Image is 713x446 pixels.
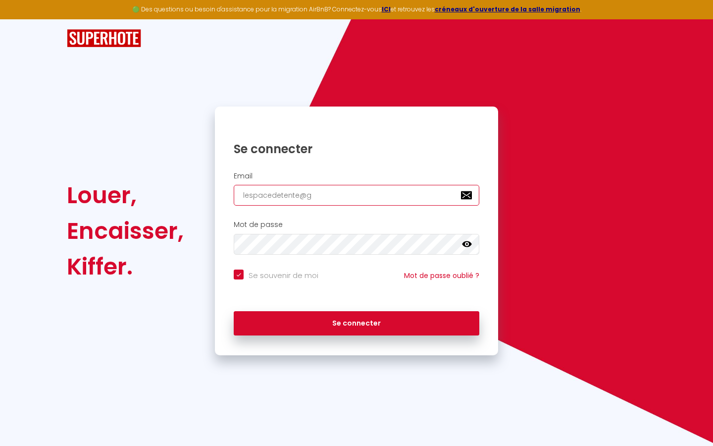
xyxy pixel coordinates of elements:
[67,249,184,284] div: Kiffer.
[234,141,479,157] h1: Se connecter
[234,221,479,229] h2: Mot de passe
[8,4,38,34] button: Ouvrir le widget de chat LiveChat
[67,177,184,213] div: Louer,
[435,5,580,13] a: créneaux d'ouverture de la salle migration
[67,213,184,249] div: Encaisser,
[234,172,479,180] h2: Email
[404,271,479,280] a: Mot de passe oublié ?
[234,185,479,206] input: Ton Email
[382,5,391,13] a: ICI
[67,29,141,48] img: SuperHote logo
[234,311,479,336] button: Se connecter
